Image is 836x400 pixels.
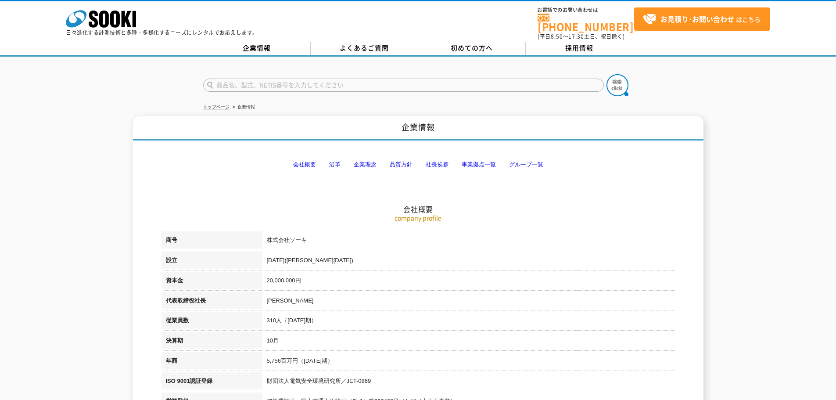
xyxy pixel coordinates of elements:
td: [PERSON_NAME] [262,292,675,312]
a: 沿革 [329,161,341,168]
a: 初めての方へ [418,42,526,55]
a: 会社概要 [293,161,316,168]
p: company profile [161,213,675,223]
input: 商品名、型式、NETIS番号を入力してください [203,79,604,92]
a: よくあるご質問 [311,42,418,55]
th: 年商 [161,352,262,372]
a: グループ一覧 [509,161,543,168]
td: 10月 [262,332,675,352]
a: 事業拠点一覧 [462,161,496,168]
a: 品質方針 [390,161,413,168]
td: 310人（[DATE]期） [262,312,675,332]
a: 社長挨拶 [426,161,448,168]
span: お電話でのお問い合わせは [538,7,634,13]
a: トップページ [203,105,230,109]
td: 5,756百万円（[DATE]期） [262,352,675,372]
span: (平日 ～ 土日、祝日除く) [538,32,624,40]
a: 企業理念 [354,161,377,168]
span: 17:30 [568,32,584,40]
span: 初めての方へ [451,43,493,53]
a: 企業情報 [203,42,311,55]
p: 日々進化する計測技術と多種・多様化するニーズにレンタルでお応えします。 [66,30,258,35]
th: 資本金 [161,272,262,292]
th: 商号 [161,231,262,252]
span: はこちら [643,13,761,26]
td: [DATE]([PERSON_NAME][DATE]) [262,252,675,272]
td: 株式会社ソーキ [262,231,675,252]
th: 決算期 [161,332,262,352]
td: 20,000,000円 [262,272,675,292]
th: 代表取締役社長 [161,292,262,312]
img: btn_search.png [606,74,628,96]
span: 8:50 [551,32,563,40]
h2: 会社概要 [161,117,675,214]
strong: お見積り･お問い合わせ [660,14,734,24]
th: 設立 [161,252,262,272]
a: 採用情報 [526,42,633,55]
a: お見積り･お問い合わせはこちら [634,7,770,31]
td: 財団法人電気安全環境研究所／JET-0869 [262,372,675,393]
li: 企業情報 [231,103,255,112]
th: 従業員数 [161,312,262,332]
th: ISO 9001認証登録 [161,372,262,393]
a: [PHONE_NUMBER] [538,14,634,32]
h1: 企業情報 [133,116,703,141]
